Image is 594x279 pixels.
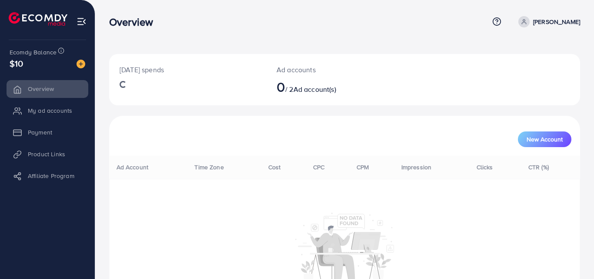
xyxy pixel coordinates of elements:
button: New Account [518,131,571,147]
span: New Account [527,136,563,142]
span: Ecomdy Balance [10,48,57,57]
a: [PERSON_NAME] [515,16,580,27]
img: logo [9,12,67,26]
p: Ad accounts [277,64,374,75]
span: 0 [277,77,285,97]
p: [DATE] spends [120,64,256,75]
img: menu [77,17,87,27]
h3: Overview [109,16,160,28]
h2: / 2 [277,78,374,95]
p: [PERSON_NAME] [533,17,580,27]
span: Ad account(s) [294,84,336,94]
span: $10 [10,57,23,70]
img: image [77,60,85,68]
